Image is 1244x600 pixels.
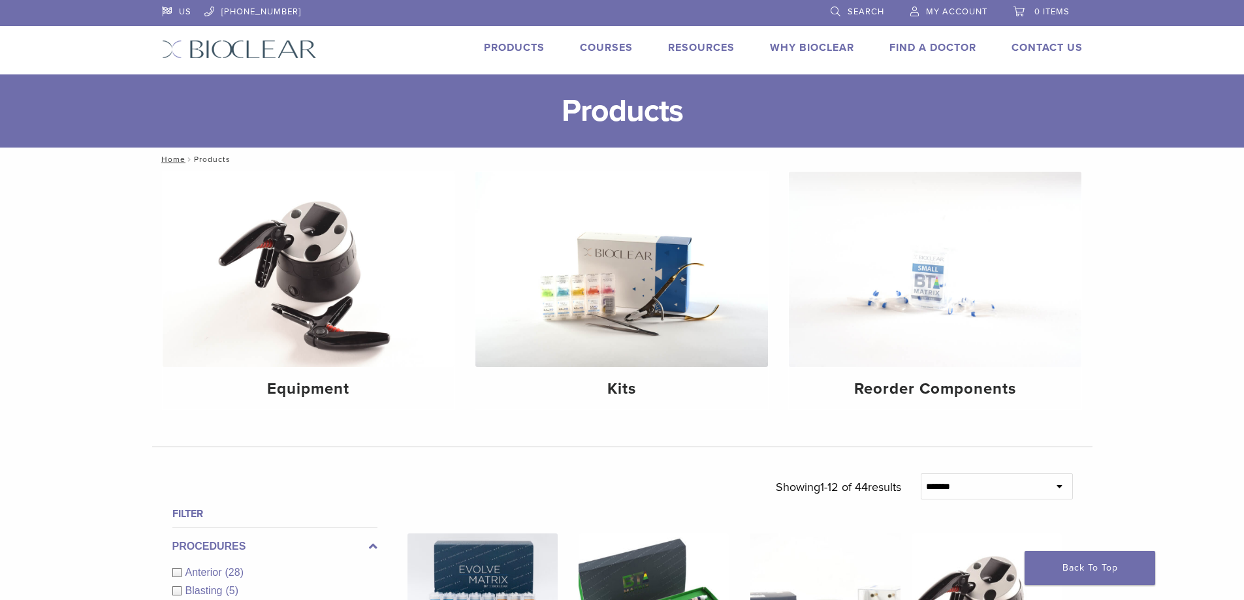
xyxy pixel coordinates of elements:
[185,156,194,163] span: /
[789,172,1081,367] img: Reorder Components
[172,506,377,522] h4: Filter
[1012,41,1083,54] a: Contact Us
[157,155,185,164] a: Home
[486,377,758,401] h4: Kits
[475,172,768,367] img: Kits
[776,473,901,501] p: Showing results
[484,41,545,54] a: Products
[225,567,244,578] span: (28)
[173,377,445,401] h4: Equipment
[163,172,455,409] a: Equipment
[163,172,455,367] img: Equipment
[799,377,1071,401] h4: Reorder Components
[172,539,377,554] label: Procedures
[185,585,226,596] span: Blasting
[1034,7,1070,17] span: 0 items
[668,41,735,54] a: Resources
[789,172,1081,409] a: Reorder Components
[770,41,854,54] a: Why Bioclear
[848,7,884,17] span: Search
[475,172,768,409] a: Kits
[580,41,633,54] a: Courses
[820,480,868,494] span: 1-12 of 44
[926,7,987,17] span: My Account
[889,41,976,54] a: Find A Doctor
[225,585,238,596] span: (5)
[152,148,1092,171] nav: Products
[185,567,225,578] span: Anterior
[162,40,317,59] img: Bioclear
[1025,551,1155,585] a: Back To Top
